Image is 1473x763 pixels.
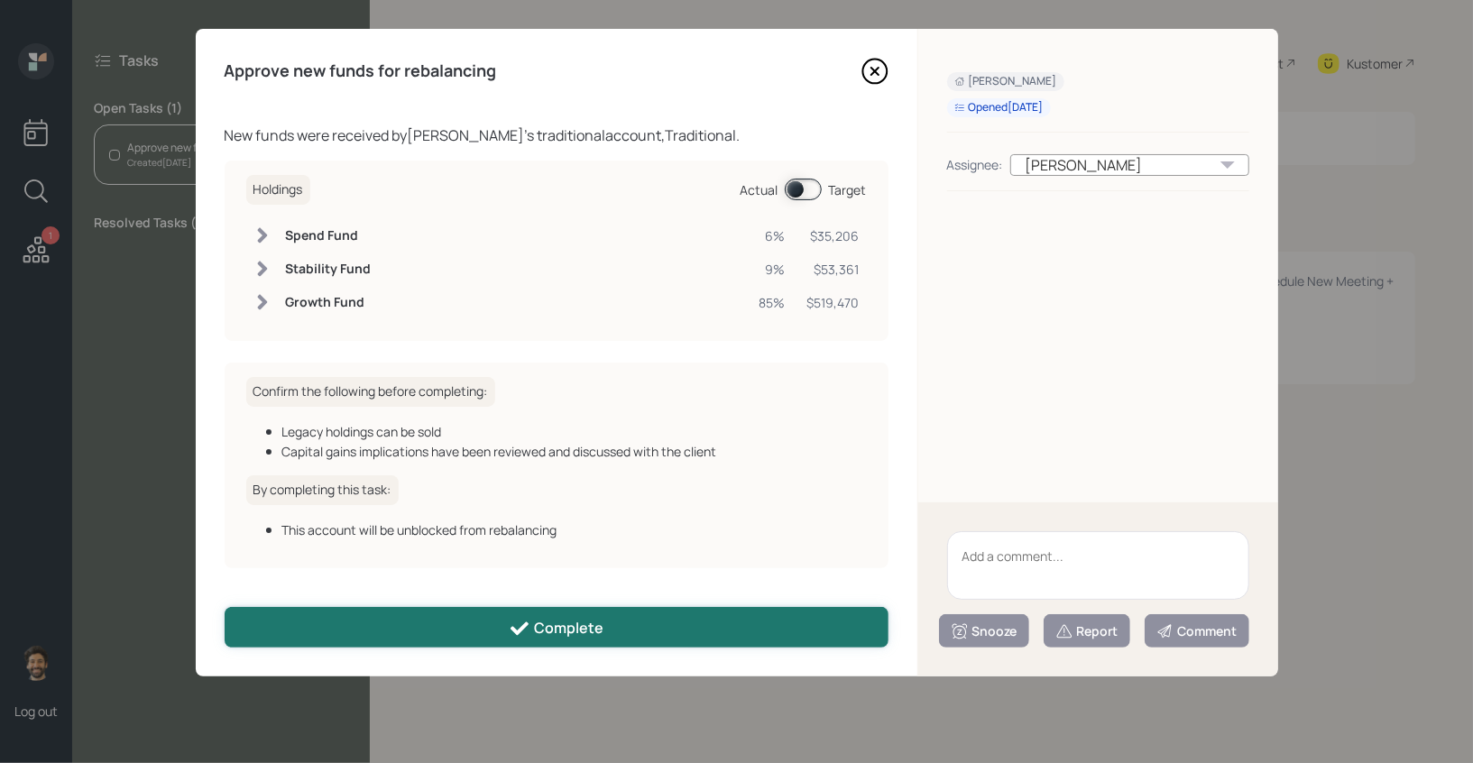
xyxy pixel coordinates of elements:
div: [PERSON_NAME] [954,74,1057,89]
div: Legacy holdings can be sold [282,422,867,441]
button: Report [1044,614,1130,648]
h6: Growth Fund [286,295,372,310]
div: Comment [1156,622,1238,640]
div: Actual [741,180,778,199]
h6: By completing this task: [246,475,399,505]
div: Capital gains implications have been reviewed and discussed with the client [282,442,867,461]
button: Complete [225,607,888,648]
div: 6% [760,226,786,245]
div: Report [1055,622,1119,640]
div: $35,206 [807,226,860,245]
div: 9% [760,260,786,279]
div: $53,361 [807,260,860,279]
h6: Confirm the following before completing: [246,377,495,407]
div: Target [829,180,867,199]
div: Opened [DATE] [954,100,1044,115]
div: [PERSON_NAME] [1010,154,1249,176]
div: 85% [760,293,786,312]
button: Snooze [939,614,1029,648]
div: $519,470 [807,293,860,312]
h6: Holdings [246,175,310,205]
div: Assignee: [947,155,1003,174]
div: Snooze [951,622,1017,640]
h6: Spend Fund [286,228,372,244]
div: This account will be unblocked from rebalancing [282,520,867,539]
h4: Approve new funds for rebalancing [225,61,497,81]
button: Comment [1145,614,1249,648]
div: Complete [509,618,603,639]
h6: Stability Fund [286,262,372,277]
div: New funds were received by [PERSON_NAME] 's traditional account, Traditional . [225,124,888,146]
